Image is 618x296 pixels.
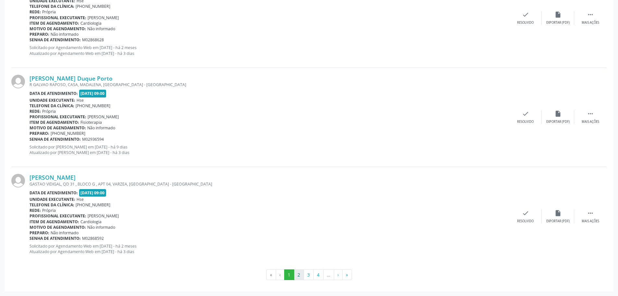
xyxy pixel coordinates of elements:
[30,174,76,181] a: [PERSON_NAME]
[42,9,56,15] span: Própria
[80,20,102,26] span: Cardiologia
[51,131,85,136] span: [PHONE_NUMBER]
[313,269,323,280] button: Go to page 4
[30,225,86,230] b: Motivo de agendamento:
[80,219,102,225] span: Cardiologia
[87,26,115,32] span: Não informado
[554,11,562,18] i: insert_drive_file
[30,181,509,187] div: GASTAO VIDIGAL, QD 31 , BLOCO G , APT 04, VARZEA, [GEOGRAPHIC_DATA] - [GEOGRAPHIC_DATA]
[30,144,509,155] p: Solicitado por [PERSON_NAME] em [DATE] - há 9 dias Atualizado por [PERSON_NAME] em [DATE] - há 3 ...
[30,230,49,236] b: Preparo:
[582,219,599,224] div: Mais ações
[82,136,104,142] span: M02936594
[30,190,78,196] b: Data de atendimento:
[88,114,119,120] span: [PERSON_NAME]
[30,208,41,213] b: Rede:
[522,11,529,18] i: check
[587,11,594,18] i: 
[76,103,110,109] span: [PHONE_NUMBER]
[30,120,79,125] b: Item de agendamento:
[522,210,529,217] i: check
[77,197,84,202] span: Hse
[82,37,104,43] span: M02868628
[51,32,79,37] span: Não informado
[30,91,78,96] b: Data de atendimento:
[30,125,86,131] b: Motivo de agendamento:
[76,202,110,208] span: [PHONE_NUMBER]
[42,109,56,114] span: Própria
[294,269,304,280] button: Go to page 2
[30,103,74,109] b: Telefone da clínica:
[30,114,86,120] b: Profissional executante:
[30,97,75,103] b: Unidade executante:
[79,189,106,197] span: [DATE] 09:00
[284,269,294,280] button: Go to page 1
[554,110,562,117] i: insert_drive_file
[334,269,343,280] button: Go to next page
[546,219,570,224] div: Exportar (PDF)
[30,197,75,202] b: Unidade executante:
[582,120,599,124] div: Mais ações
[30,75,113,82] a: [PERSON_NAME] Duque Porto
[30,131,49,136] b: Preparo:
[30,37,81,43] b: Senha de atendimento:
[30,109,41,114] b: Rede:
[587,210,594,217] i: 
[87,125,115,131] span: Não informado
[517,219,534,224] div: Resolvido
[79,90,106,97] span: [DATE] 09:00
[76,4,110,9] span: [PHONE_NUMBER]
[30,202,74,208] b: Telefone da clínica:
[522,110,529,117] i: check
[30,243,509,254] p: Solicitado por Agendamento Web em [DATE] - há 2 meses Atualizado por Agendamento Web em [DATE] - ...
[30,136,81,142] b: Senha de atendimento:
[82,236,104,241] span: M02868592
[517,120,534,124] div: Resolvido
[87,225,115,230] span: Não informado
[30,26,86,32] b: Motivo de agendamento:
[30,236,81,241] b: Senha de atendimento:
[30,4,74,9] b: Telefone da clínica:
[30,213,86,219] b: Profissional executante:
[546,20,570,25] div: Exportar (PDF)
[80,120,102,125] span: Fisioterapia
[517,20,534,25] div: Resolvido
[11,75,25,88] img: img
[88,213,119,219] span: [PERSON_NAME]
[30,82,509,87] div: R GALVAO RAPOSO, CASA, MADALENA, [GEOGRAPHIC_DATA] - [GEOGRAPHIC_DATA]
[30,9,41,15] b: Rede:
[51,230,79,236] span: Não informado
[11,174,25,187] img: img
[30,32,49,37] b: Preparo:
[304,269,314,280] button: Go to page 3
[42,208,56,213] span: Própria
[546,120,570,124] div: Exportar (PDF)
[88,15,119,20] span: [PERSON_NAME]
[30,219,79,225] b: Item de agendamento:
[342,269,352,280] button: Go to last page
[11,269,607,280] ul: Pagination
[30,15,86,20] b: Profissional executante:
[30,45,509,56] p: Solicitado por Agendamento Web em [DATE] - há 2 meses Atualizado por Agendamento Web em [DATE] - ...
[587,110,594,117] i: 
[30,20,79,26] b: Item de agendamento:
[77,97,84,103] span: Hse
[582,20,599,25] div: Mais ações
[554,210,562,217] i: insert_drive_file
